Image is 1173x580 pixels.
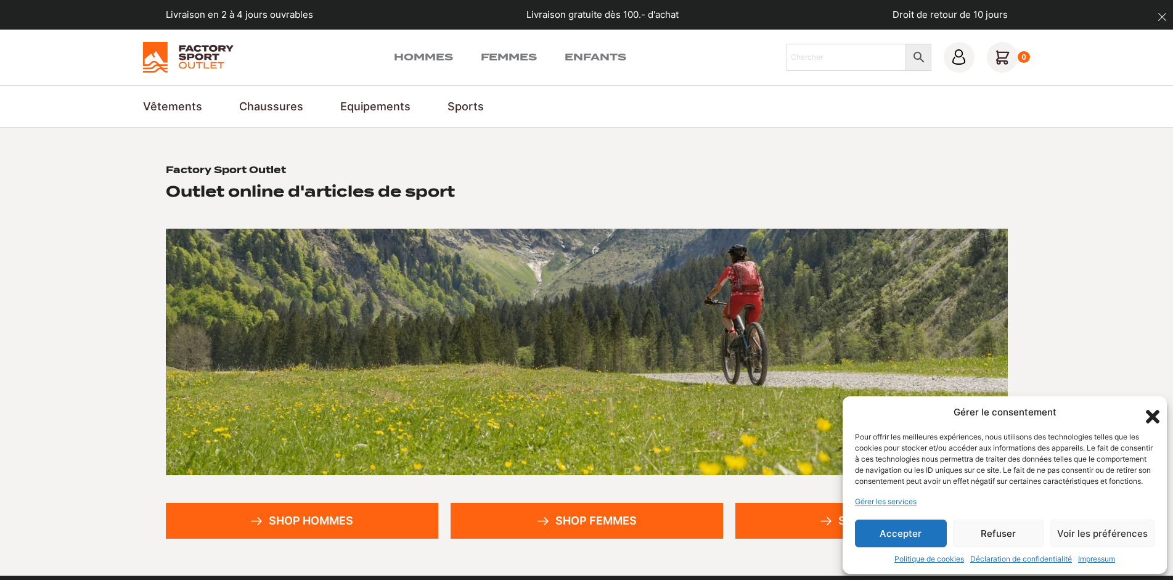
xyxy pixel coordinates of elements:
div: Pour offrir les meilleures expériences, nous utilisons des technologies telles que les cookies po... [855,431,1153,487]
a: Enfants [565,50,626,65]
div: 0 [1018,51,1031,63]
div: Fermer la boîte de dialogue [1142,406,1155,419]
a: Femmes [481,50,537,65]
a: Shop enfants [735,503,1008,539]
p: Livraison en 2 à 4 jours ouvrables [166,8,313,22]
a: Impressum [1078,553,1115,565]
img: Factory Sport Outlet [143,42,234,73]
div: Gérer le consentement [954,406,1057,420]
p: Livraison gratuite dès 100.- d'achat [526,8,679,22]
a: Déclaration de confidentialité [970,553,1072,565]
button: dismiss [1151,6,1173,28]
a: Equipements [340,98,411,115]
a: Politique de cookies [894,553,964,565]
a: Vêtements [143,98,202,115]
p: Droit de retour de 10 jours [893,8,1008,22]
a: Shop hommes [166,503,438,539]
button: Refuser [953,520,1045,547]
a: Chaussures [239,98,303,115]
button: Accepter [855,520,947,547]
a: Gérer les services [855,496,917,507]
h1: Factory Sport Outlet [166,165,286,177]
button: Voir les préférences [1050,520,1155,547]
a: Hommes [394,50,453,65]
a: Sports [448,98,484,115]
a: Shop femmes [451,503,723,539]
h2: Outlet online d'articles de sport [166,182,455,201]
input: Chercher [787,44,906,71]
